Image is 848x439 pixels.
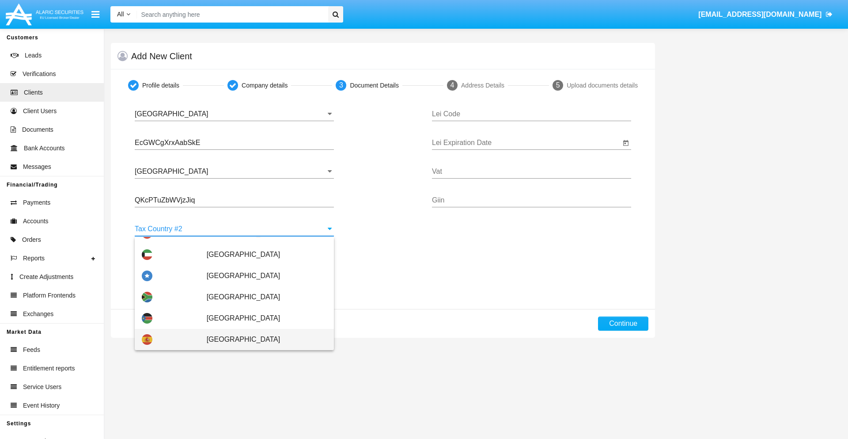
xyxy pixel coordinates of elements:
span: Exchanges [23,309,53,319]
div: Address Details [461,81,504,90]
button: Continue [598,317,648,331]
input: Search [137,6,325,23]
img: Logo image [4,1,85,27]
button: Open calendar [621,138,631,149]
span: Bank Accounts [24,144,65,153]
span: Payments [23,198,50,207]
span: 4 [450,81,454,89]
a: [EMAIL_ADDRESS][DOMAIN_NAME] [694,2,837,27]
span: Reports [23,254,45,263]
span: Client Users [23,107,57,116]
div: Company details [242,81,288,90]
span: Orders [22,235,41,244]
span: 3 [339,81,343,89]
div: Document Details [350,81,399,90]
span: All [117,11,124,18]
span: Documents [22,125,53,134]
div: Profile details [142,81,179,90]
span: Platform Frontends [23,291,76,300]
span: Messages [23,162,51,172]
span: 5 [556,81,560,89]
span: Create Adjustments [19,272,73,282]
span: [GEOGRAPHIC_DATA] [207,329,327,350]
span: Verifications [23,69,56,79]
span: Service Users [23,382,61,392]
span: Clients [24,88,43,97]
h5: Add New Client [131,53,192,60]
a: All [110,10,137,19]
span: [GEOGRAPHIC_DATA] [207,308,327,329]
span: [GEOGRAPHIC_DATA] [207,265,327,286]
span: [GEOGRAPHIC_DATA] [207,286,327,308]
span: [GEOGRAPHIC_DATA] [207,244,327,265]
span: Accounts [23,217,49,226]
span: Leads [25,51,42,60]
div: Upload documents details [567,81,638,90]
span: Event History [23,401,60,410]
span: Feeds [23,345,40,355]
span: [EMAIL_ADDRESS][DOMAIN_NAME] [698,11,821,18]
span: Entitlement reports [23,364,75,373]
